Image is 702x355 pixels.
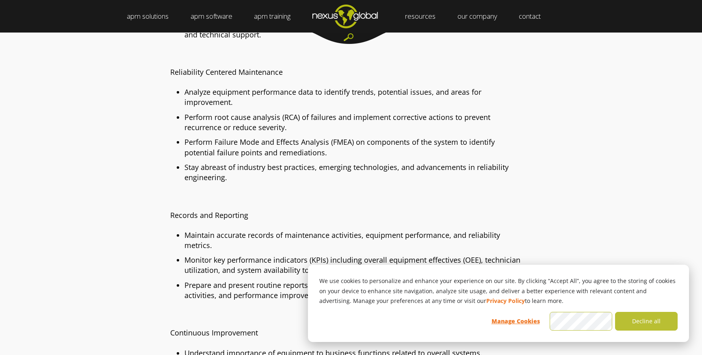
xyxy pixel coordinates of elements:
li: Perform root cause analysis (RCA) of failures and implement corrective actions to prevent recurre... [184,112,527,133]
div: Cookie banner [308,265,689,342]
a: Privacy Policy [486,296,525,306]
button: Accept all [550,312,612,331]
li: Analyze equipment performance data to identify trends, potential issues, and areas for improvement. [184,87,527,107]
li: Monitor key performance indicators (KPIs) including overall equipment effectives (OEE), technicia... [184,255,527,275]
button: Decline all [615,312,678,331]
p: Continuous Improvement [170,328,532,338]
li: Stay abreast of industry best practices, emerging technologies, and advancements in reliability e... [184,162,527,183]
li: Maintain accurate records of maintenance activities, equipment performance, and reliability metrics. [184,230,527,250]
p: Records and Reporting [170,210,532,220]
li: Perform Failure Mode and Effects Analysis (FMEA) on components of the system to identify potentia... [184,137,527,157]
p: We use cookies to personalize and enhance your experience on our site. By clicking “Accept All”, ... [319,276,678,306]
button: Manage Cookies [484,312,547,331]
p: Reliability Centered Maintenance [170,67,532,77]
li: Prepare and present routine reports to senior management on equipment status, maintenance activit... [184,280,527,301]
